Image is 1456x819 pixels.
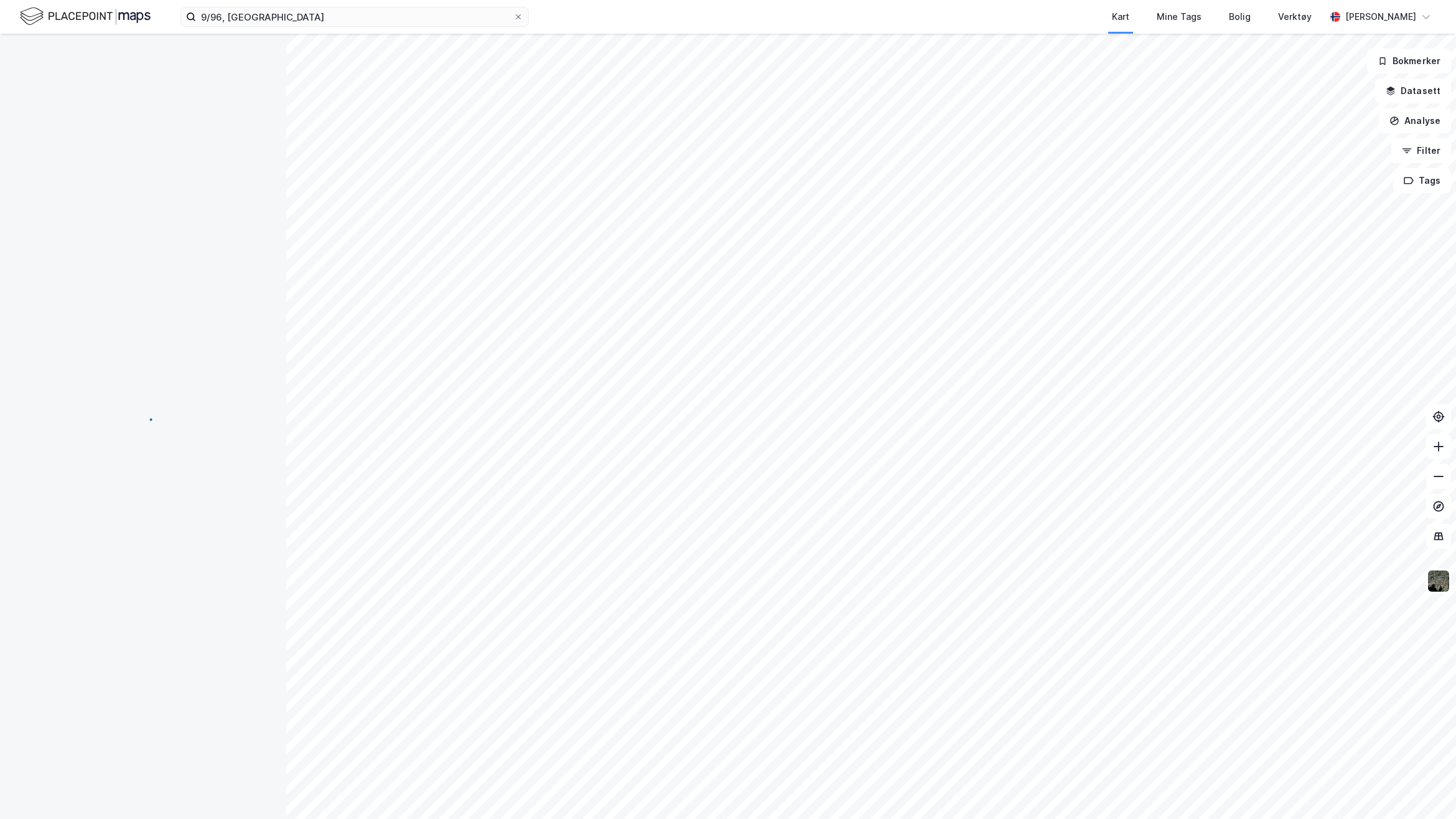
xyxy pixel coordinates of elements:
[1229,9,1251,24] div: Bolig
[1375,78,1451,103] button: Datasett
[1393,168,1451,193] button: Tags
[1427,569,1450,593] img: 9k=
[1367,49,1451,73] button: Bokmerker
[1157,9,1202,24] div: Mine Tags
[1379,108,1451,133] button: Analyse
[133,409,153,429] img: spinner.a6d8c91a73a9ac5275cf975e30b51cfb.svg
[1345,9,1416,24] div: [PERSON_NAME]
[20,6,151,27] img: logo.f888ab2527a4732fd821a326f86c7f29.svg
[1112,9,1129,24] div: Kart
[1394,759,1456,819] iframe: Chat Widget
[1394,759,1456,819] div: Kontrollprogram for chat
[1391,138,1451,163] button: Filter
[196,7,513,26] input: Søk på adresse, matrikkel, gårdeiere, leietakere eller personer
[1278,9,1312,24] div: Verktøy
